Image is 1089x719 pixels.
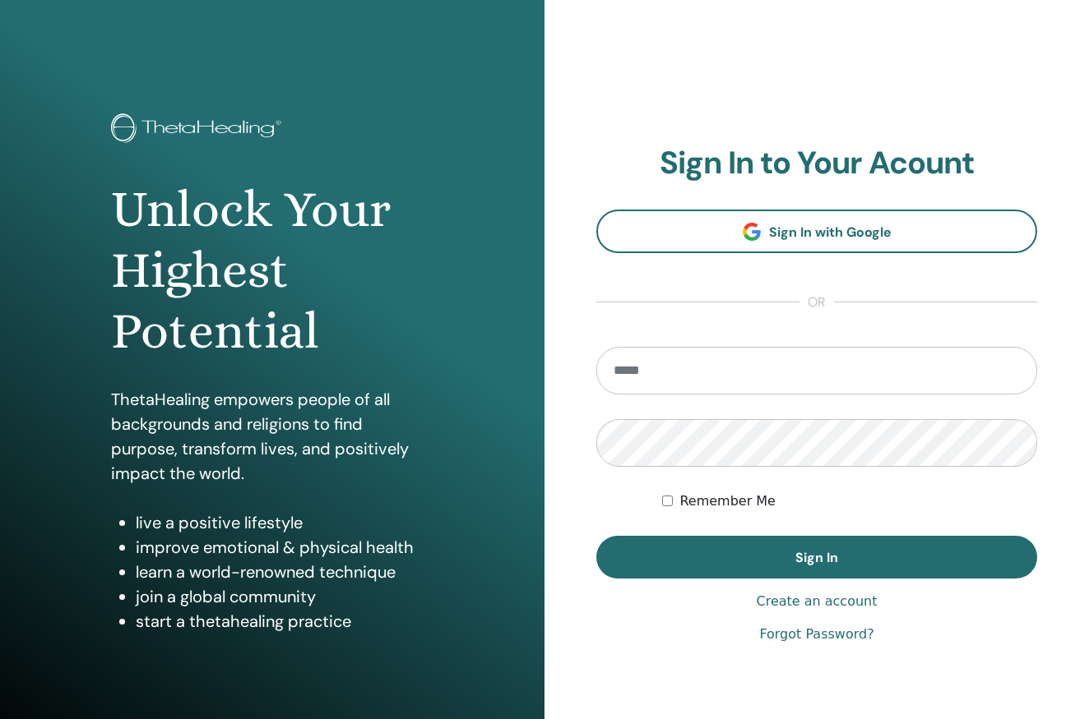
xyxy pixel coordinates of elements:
li: improve emotional & physical health [136,535,433,560]
li: join a global community [136,584,433,609]
li: start a thetahealing practice [136,609,433,634]
a: Create an account [756,592,877,611]
a: Sign In with Google [596,210,1037,253]
a: Forgot Password? [759,625,874,644]
span: or [799,293,834,312]
label: Remember Me [679,491,776,511]
p: ThetaHealing empowers people of all backgrounds and religions to find purpose, transform lives, a... [111,387,433,486]
li: learn a world-renowned technique [136,560,433,584]
span: Sign In with Google [769,224,892,241]
h2: Sign In to Your Acount [596,145,1037,182]
h1: Unlock Your Highest Potential [111,179,433,362]
div: Keep me authenticated indefinitely or until I manually logout [662,491,1037,511]
span: Sign In [795,549,838,566]
button: Sign In [596,536,1037,578]
li: live a positive lifestyle [136,510,433,535]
